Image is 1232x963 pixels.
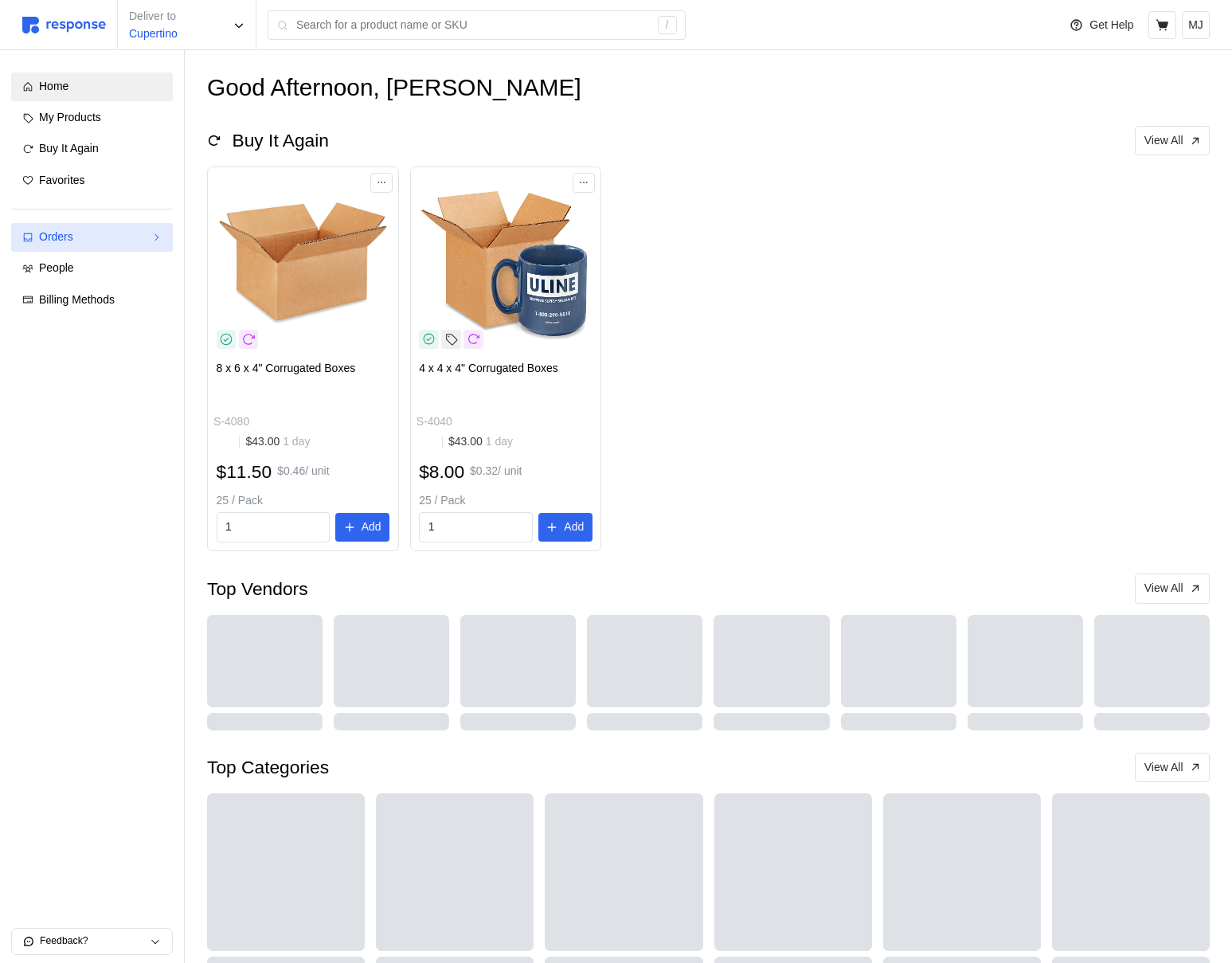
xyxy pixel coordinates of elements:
a: People [11,254,173,283]
h2: Top Vendors [207,577,307,601]
span: Billing Methods [39,293,115,306]
button: Feedback? [12,929,172,954]
p: $0.46 / unit [277,463,329,480]
span: 4 x 4 x 4" Corrugated Boxes [419,362,558,374]
p: $43.00 [245,433,310,451]
p: Add [362,519,381,536]
input: Qty [428,513,524,542]
button: Get Help [1060,10,1143,41]
div: Orders [39,229,145,246]
input: Qty [225,513,321,542]
a: My Products [11,104,173,132]
a: Favorites [11,166,173,195]
a: Orders [11,223,173,252]
span: Buy It Again [39,142,99,155]
p: MJ [1188,17,1203,34]
h2: $8.00 [419,460,464,484]
span: Home [39,80,68,92]
p: Cupertino [129,25,178,43]
span: 8 x 6 x 4" Corrugated Boxes [217,362,356,374]
p: View All [1144,132,1183,150]
button: View All [1135,126,1210,156]
button: View All [1135,573,1210,604]
h2: $11.50 [217,460,272,484]
p: $43.00 [448,433,513,451]
img: svg%3e [22,17,106,33]
p: 25 / Pack [217,492,390,510]
p: Feedback? [40,934,150,949]
p: S-4080 [213,413,249,431]
p: View All [1144,580,1183,597]
h2: Buy It Again [233,128,329,153]
a: Home [11,72,173,101]
p: 25 / Pack [419,492,593,510]
span: People [39,261,74,274]
a: Buy It Again [11,135,173,163]
span: 1 day [280,435,310,448]
p: Deliver to [129,8,178,25]
button: MJ [1182,11,1210,39]
span: My Products [39,111,101,123]
p: $0.32 / unit [470,463,522,480]
p: Add [564,519,584,536]
p: View All [1144,759,1183,777]
h2: Top Categories [207,755,329,780]
h1: Good Afternoon, [PERSON_NAME] [207,72,581,104]
p: Get Help [1089,17,1133,34]
button: View All [1135,753,1210,783]
input: Search for a product name or SKU [296,11,649,40]
button: Add [335,513,389,542]
span: Favorites [39,174,85,186]
img: S-4080 [217,176,390,350]
button: Add [538,513,593,542]
p: S-4040 [417,413,452,431]
div: / [658,16,677,35]
img: S-4040 [419,176,593,350]
span: 1 day [483,435,513,448]
a: Billing Methods [11,286,173,315]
